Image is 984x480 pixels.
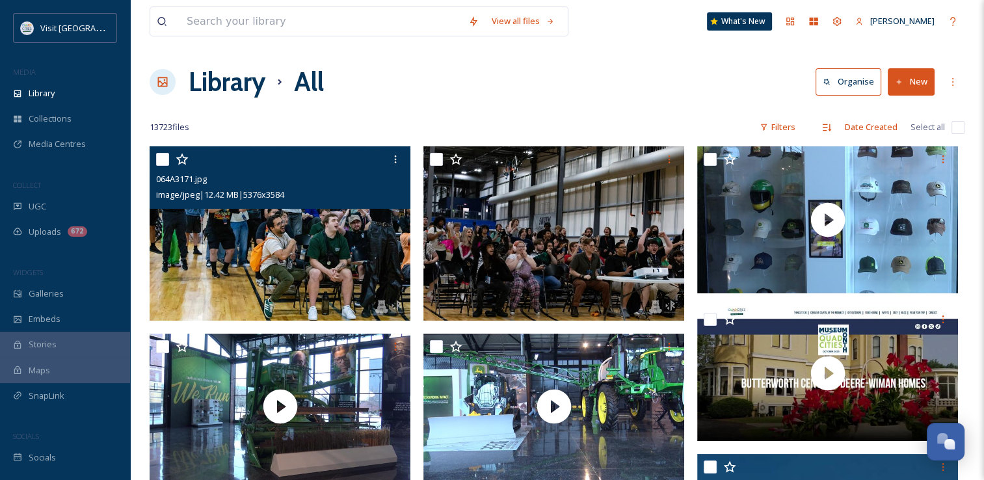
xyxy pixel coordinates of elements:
[29,87,55,100] span: Library
[816,68,881,95] button: Organise
[29,364,50,377] span: Maps
[13,431,39,441] span: SOCIALS
[180,7,462,36] input: Search your library
[423,146,684,321] img: 064A3305.jpg
[849,8,941,34] a: [PERSON_NAME]
[753,114,802,140] div: Filters
[29,451,56,464] span: Socials
[838,114,904,140] div: Date Created
[29,138,86,150] span: Media Centres
[156,189,284,200] span: image/jpeg | 12.42 MB | 5376 x 3584
[29,287,64,300] span: Galleries
[68,226,87,237] div: 672
[294,62,324,101] h1: All
[870,15,935,27] span: [PERSON_NAME]
[888,68,935,95] button: New
[13,267,43,277] span: WIDGETS
[29,113,72,125] span: Collections
[29,313,60,325] span: Embeds
[156,173,207,185] span: 064A3171.jpg
[911,121,945,133] span: Select all
[927,423,964,460] button: Open Chat
[13,180,41,190] span: COLLECT
[485,8,561,34] a: View all files
[697,146,958,293] img: thumbnail
[40,21,141,34] span: Visit [GEOGRAPHIC_DATA]
[21,21,34,34] img: QCCVB_VISIT_vert_logo_4c_tagline_122019.svg
[13,67,36,77] span: MEDIA
[150,121,189,133] span: 13723 file s
[29,200,46,213] span: UGC
[697,306,958,441] img: thumbnail
[29,226,61,238] span: Uploads
[29,338,57,351] span: Stories
[707,12,772,31] a: What's New
[189,62,265,101] a: Library
[29,390,64,402] span: SnapLink
[150,146,410,321] img: 064A3171.jpg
